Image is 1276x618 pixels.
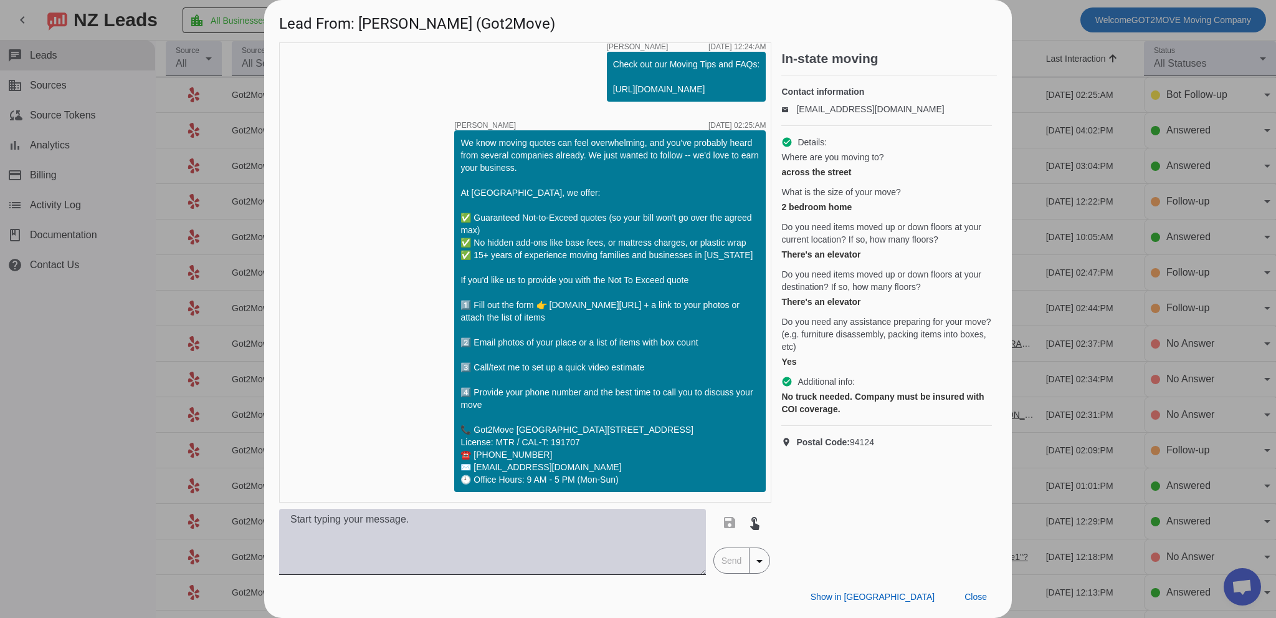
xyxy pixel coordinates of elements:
span: Where are you moving to? [781,151,883,163]
div: [DATE] 12:24:AM [708,43,766,51]
h4: Contact information [781,85,992,98]
div: There's an elevator [781,296,992,308]
span: Show in [GEOGRAPHIC_DATA] [811,592,935,602]
button: Show in [GEOGRAPHIC_DATA] [801,586,945,608]
strong: Postal Code: [796,437,850,447]
mat-icon: check_circle [781,376,793,387]
span: 94124 [796,436,874,448]
span: [PERSON_NAME] [454,122,516,129]
span: Details: [797,136,827,148]
button: Close [955,586,997,608]
span: [PERSON_NAME] [607,43,669,51]
mat-icon: check_circle [781,137,793,148]
mat-icon: touch_app [747,515,762,530]
div: across the street [781,166,992,178]
span: Do you need any assistance preparing for your move? (e.g. furniture disassembly, packing items in... [781,316,992,353]
span: What is the size of your move? [781,186,900,198]
mat-icon: location_on [781,437,796,447]
div: Yes [781,355,992,368]
mat-icon: email [781,106,796,112]
h2: In-state moving [781,52,997,65]
span: Close [964,592,987,602]
div: [DATE] 02:25:AM [708,122,766,129]
span: Additional info: [797,375,855,388]
span: Do you need items moved up or down floors at your current location? If so, how many floors? [781,221,992,246]
div: 2 bedroom home [781,201,992,213]
mat-icon: arrow_drop_down [752,554,767,569]
a: [EMAIL_ADDRESS][DOMAIN_NAME] [796,104,944,114]
div: No truck needed. Company must be insured with COI coverage. [781,390,992,415]
div: Check out our Moving Tips and FAQs: [URL][DOMAIN_NAME]​ [613,58,760,95]
div: There's an elevator [781,248,992,261]
span: Do you need items moved up or down floors at your destination? If so, how many floors? [781,268,992,293]
div: We know moving quotes can feel overwhelming, and you've probably heard from several companies alr... [460,137,759,486]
